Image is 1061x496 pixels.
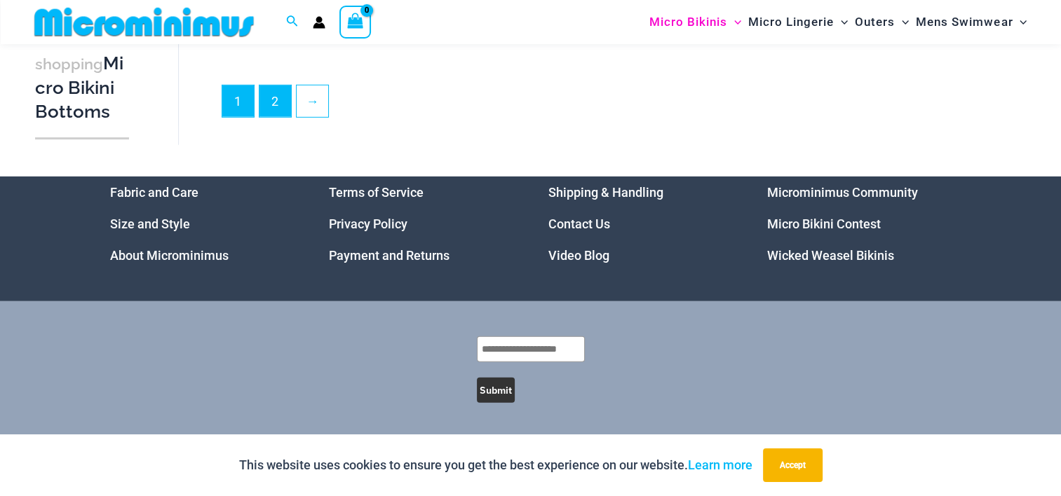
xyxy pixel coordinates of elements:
aside: Footer Widget 3 [548,177,733,271]
a: Learn more [688,457,752,472]
a: Micro LingerieMenu ToggleMenu Toggle [745,4,851,40]
a: Contact Us [548,216,610,231]
span: Mens Swimwear [916,4,1013,40]
nav: Product Pagination [221,85,1032,125]
span: Micro Bikinis [649,4,727,40]
a: Terms of Service [329,185,424,200]
a: Video Blog [548,248,609,263]
span: Page 1 [222,85,254,117]
a: Micro BikinisMenu ToggleMenu Toggle [646,4,745,40]
span: Menu Toggle [727,4,741,40]
a: Shipping & Handling [548,185,663,200]
span: Menu Toggle [1013,4,1027,40]
aside: Footer Widget 4 [767,177,952,271]
a: Size and Style [110,216,190,231]
button: Accept [763,448,823,482]
a: Payment and Returns [329,248,450,263]
span: Outers [855,4,895,40]
aside: Footer Widget 2 [329,177,513,271]
a: → [297,85,328,117]
span: Menu Toggle [895,4,909,40]
a: Wicked Weasel Bikinis [767,248,894,263]
span: Menu Toggle [834,4,848,40]
a: About Microminimus [110,248,229,263]
a: Fabric and Care [110,185,198,200]
a: Privacy Policy [329,216,407,231]
h3: Micro Bikini Bottoms [35,52,129,123]
a: Micro Bikini Contest [767,216,881,231]
a: Search icon link [286,13,299,31]
a: Account icon link [313,16,325,29]
a: Page 2 [259,85,291,117]
img: MM SHOP LOGO FLAT [29,6,259,38]
a: OutersMenu ToggleMenu Toggle [851,4,912,40]
span: Micro Lingerie [748,4,834,40]
p: This website uses cookies to ensure you get the best experience on our website. [239,455,752,476]
nav: Menu [110,177,295,271]
a: View Shopping Cart, empty [339,6,372,38]
nav: Menu [548,177,733,271]
a: Mens SwimwearMenu ToggleMenu Toggle [912,4,1030,40]
nav: Site Navigation [644,2,1033,42]
a: Microminimus Community [767,185,918,200]
nav: Menu [329,177,513,271]
aside: Footer Widget 1 [110,177,295,271]
nav: Menu [767,177,952,271]
span: shopping [35,55,103,73]
button: Submit [477,378,515,403]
